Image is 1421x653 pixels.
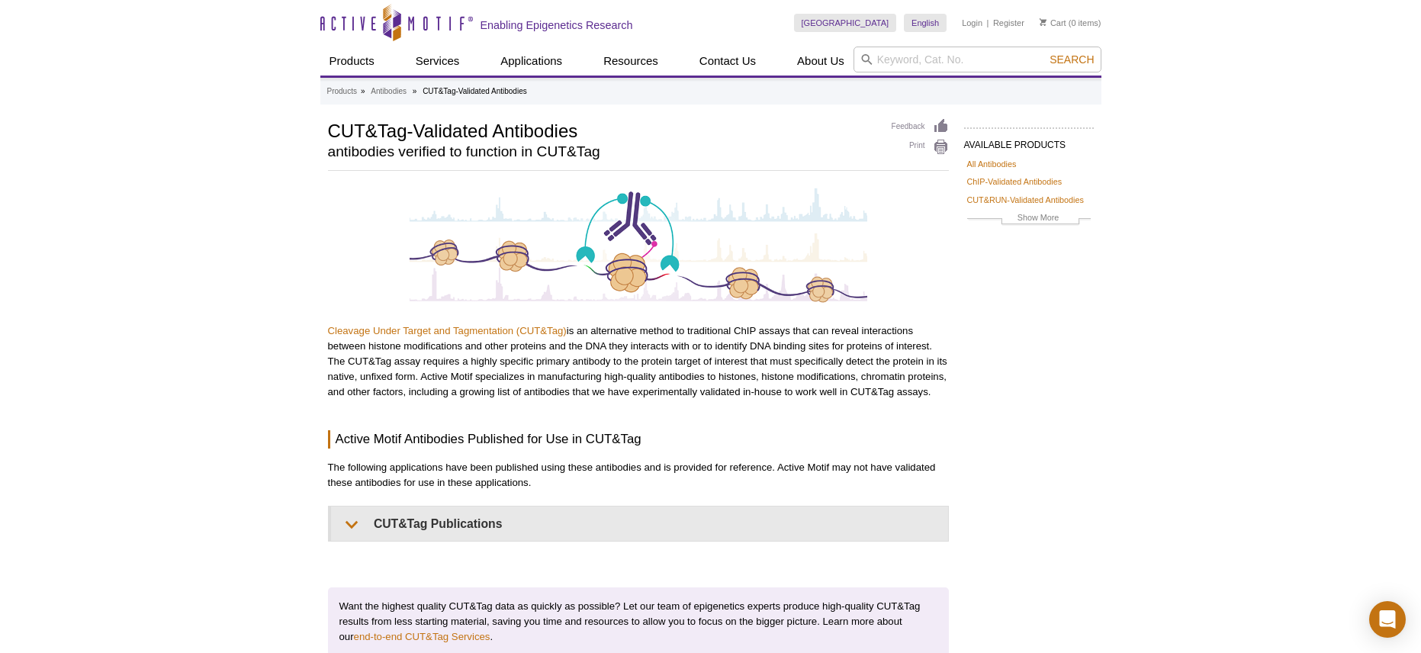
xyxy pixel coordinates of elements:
div: Open Intercom Messenger [1369,601,1406,638]
span: Search [1050,53,1094,66]
summary: CUT&Tag Publications [331,507,948,541]
a: Cleavage Under Target and Tagmentation (CUT&Tag) [328,325,567,336]
a: Show More [967,211,1091,228]
a: Applications [491,47,571,76]
a: ChIP-Validated Antibodies [967,175,1063,188]
a: Services [407,47,469,76]
img: CUT&Tag [410,186,867,304]
img: Your Cart [1040,18,1046,26]
p: The following applications have been published using these antibodies and is provided for referen... [328,460,949,491]
a: Print [892,139,949,156]
input: Keyword, Cat. No. [854,47,1101,72]
a: Login [962,18,982,28]
li: » [361,87,365,95]
a: CUT&RUN-Validated Antibodies [967,193,1084,207]
a: Products [327,85,357,98]
a: All Antibodies [967,157,1017,171]
p: is an alternative method to traditional ChIP assays that can reveal interactions between histone ... [328,323,949,400]
h2: AVAILABLE PRODUCTS [964,127,1094,155]
h2: Enabling Epigenetics Research [481,18,633,32]
a: English [904,14,947,32]
a: end-to-end CUT&Tag Services [354,631,490,642]
h1: CUT&Tag-Validated Antibodies [328,118,876,141]
li: (0 items) [1040,14,1101,32]
h3: Active Motif Antibodies Published for Use in CUT&Tag [328,430,949,449]
a: Register [993,18,1024,28]
a: Antibodies [371,85,407,98]
li: | [987,14,989,32]
a: About Us [788,47,854,76]
a: Products [320,47,384,76]
a: Feedback [892,118,949,135]
h2: antibodies verified to function in CUT&Tag [328,145,876,159]
a: Cart [1040,18,1066,28]
a: Contact Us [690,47,765,76]
li: » [413,87,417,95]
li: CUT&Tag-Validated Antibodies [423,87,527,95]
button: Search [1045,53,1098,66]
a: [GEOGRAPHIC_DATA] [794,14,897,32]
a: Resources [594,47,667,76]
